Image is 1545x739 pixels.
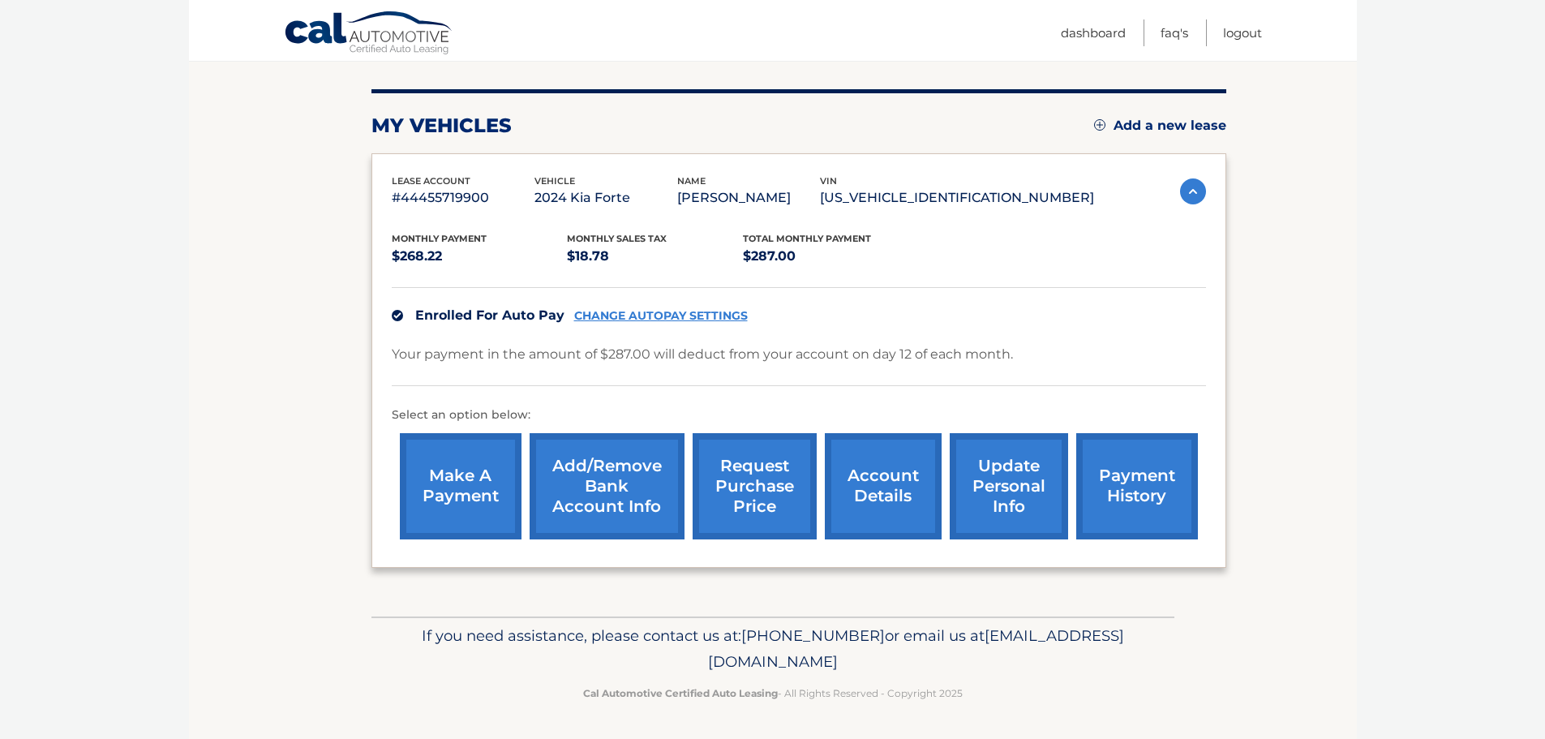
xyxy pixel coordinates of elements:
[567,245,743,268] p: $18.78
[400,433,521,539] a: make a payment
[820,187,1094,209] p: [US_VEHICLE_IDENTIFICATION_NUMBER]
[392,343,1013,366] p: Your payment in the amount of $287.00 will deduct from your account on day 12 of each month.
[1076,433,1198,539] a: payment history
[743,245,919,268] p: $287.00
[583,687,778,699] strong: Cal Automotive Certified Auto Leasing
[382,685,1164,702] p: - All Rights Reserved - Copyright 2025
[1061,19,1126,46] a: Dashboard
[534,175,575,187] span: vehicle
[820,175,837,187] span: vin
[392,406,1206,425] p: Select an option below:
[392,245,568,268] p: $268.22
[392,310,403,321] img: check.svg
[284,11,454,58] a: Cal Automotive
[741,626,885,645] span: [PHONE_NUMBER]
[1094,119,1105,131] img: add.svg
[743,233,871,244] span: Total Monthly Payment
[574,309,748,323] a: CHANGE AUTOPAY SETTINGS
[371,114,512,138] h2: my vehicles
[1161,19,1188,46] a: FAQ's
[415,307,564,323] span: Enrolled For Auto Pay
[677,187,820,209] p: [PERSON_NAME]
[567,233,667,244] span: Monthly sales Tax
[530,433,685,539] a: Add/Remove bank account info
[392,187,534,209] p: #44455719900
[1094,118,1226,134] a: Add a new lease
[677,175,706,187] span: name
[1180,178,1206,204] img: accordion-active.svg
[392,233,487,244] span: Monthly Payment
[392,175,470,187] span: lease account
[950,433,1068,539] a: update personal info
[534,187,677,209] p: 2024 Kia Forte
[825,433,942,539] a: account details
[693,433,817,539] a: request purchase price
[382,623,1164,675] p: If you need assistance, please contact us at: or email us at
[1223,19,1262,46] a: Logout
